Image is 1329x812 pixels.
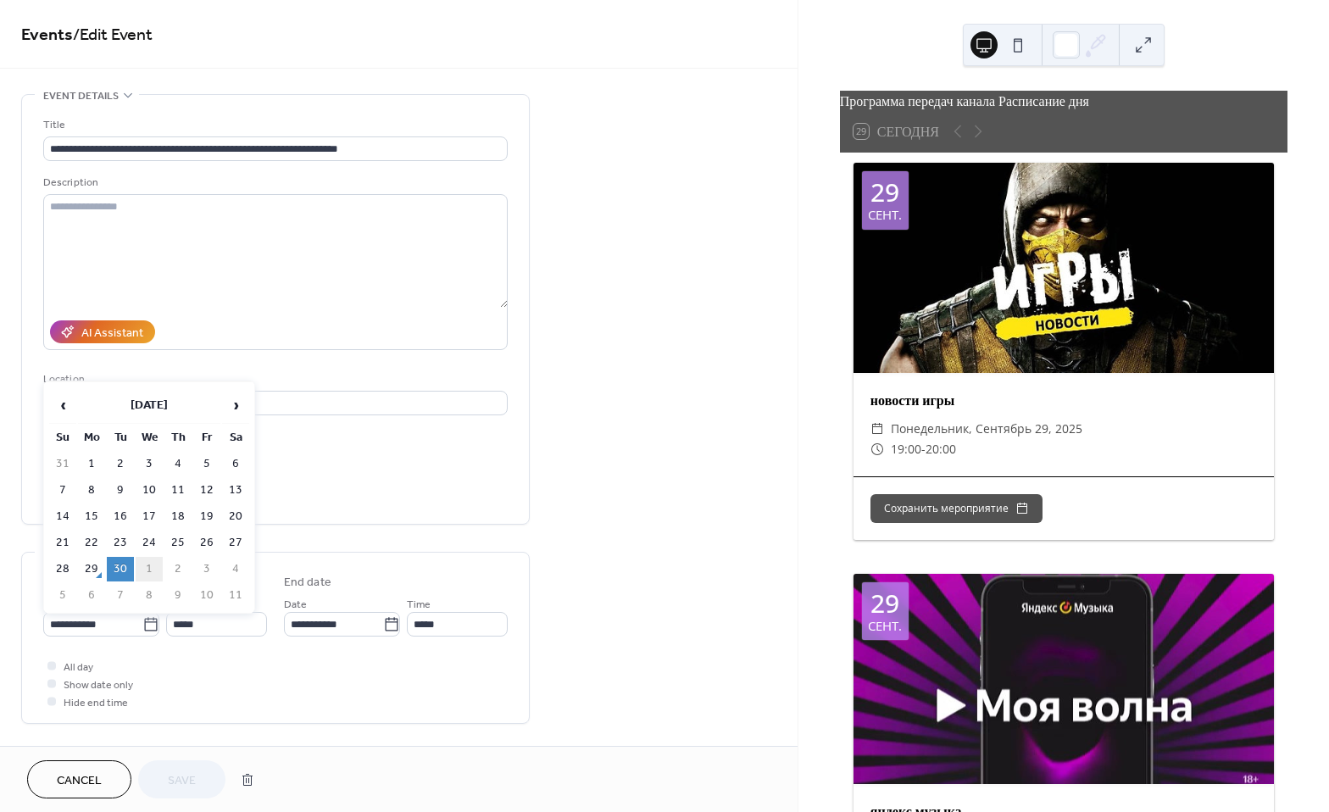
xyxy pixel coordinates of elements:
[43,174,504,192] div: Description
[21,19,73,52] a: Events
[868,620,902,632] div: сент.
[223,388,248,422] span: ›
[107,583,134,608] td: 7
[870,494,1043,523] button: Сохранить мероприятие
[407,596,431,614] span: Time
[164,452,192,476] td: 4
[27,760,131,798] button: Cancel
[107,478,134,503] td: 9
[107,531,134,555] td: 23
[222,478,249,503] td: 13
[49,557,76,581] td: 28
[43,116,504,134] div: Title
[107,504,134,529] td: 16
[43,370,504,388] div: Location
[840,91,1287,111] div: Программа передач канала Расписание дня
[78,583,105,608] td: 6
[222,583,249,608] td: 11
[164,478,192,503] td: 11
[164,425,192,450] th: Th
[136,452,163,476] td: 3
[49,425,76,450] th: Su
[64,676,133,694] span: Show date only
[868,209,902,221] div: сент.
[222,557,249,581] td: 4
[78,478,105,503] td: 8
[891,419,1082,439] span: понедельник, сентябрь 29, 2025
[921,439,926,459] span: -
[870,439,884,459] div: ​
[57,772,102,790] span: Cancel
[193,504,220,529] td: 19
[164,557,192,581] td: 2
[193,452,220,476] td: 5
[222,452,249,476] td: 6
[193,478,220,503] td: 12
[107,452,134,476] td: 2
[107,425,134,450] th: Tu
[78,387,220,424] th: [DATE]
[43,87,119,105] span: Event details
[854,390,1274,410] div: новости игры
[164,531,192,555] td: 25
[870,591,899,616] div: 29
[78,452,105,476] td: 1
[136,583,163,608] td: 8
[136,504,163,529] td: 17
[222,425,249,450] th: Sa
[49,583,76,608] td: 5
[43,744,133,762] span: Recurring event
[193,557,220,581] td: 3
[891,439,921,459] span: 19:00
[136,478,163,503] td: 10
[222,531,249,555] td: 27
[164,504,192,529] td: 18
[49,452,76,476] td: 31
[870,419,884,439] div: ​
[81,325,143,342] div: AI Assistant
[78,557,105,581] td: 29
[284,596,307,614] span: Date
[49,504,76,529] td: 14
[870,180,899,205] div: 29
[136,531,163,555] td: 24
[222,504,249,529] td: 20
[64,659,93,676] span: All day
[284,574,331,592] div: End date
[926,439,956,459] span: 20:00
[164,583,192,608] td: 9
[50,388,75,422] span: ‹
[50,320,155,343] button: AI Assistant
[136,557,163,581] td: 1
[136,425,163,450] th: We
[64,694,128,712] span: Hide end time
[78,531,105,555] td: 22
[49,531,76,555] td: 21
[193,531,220,555] td: 26
[107,557,134,581] td: 30
[49,478,76,503] td: 7
[193,583,220,608] td: 10
[78,425,105,450] th: Mo
[193,425,220,450] th: Fr
[78,504,105,529] td: 15
[73,19,153,52] span: / Edit Event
